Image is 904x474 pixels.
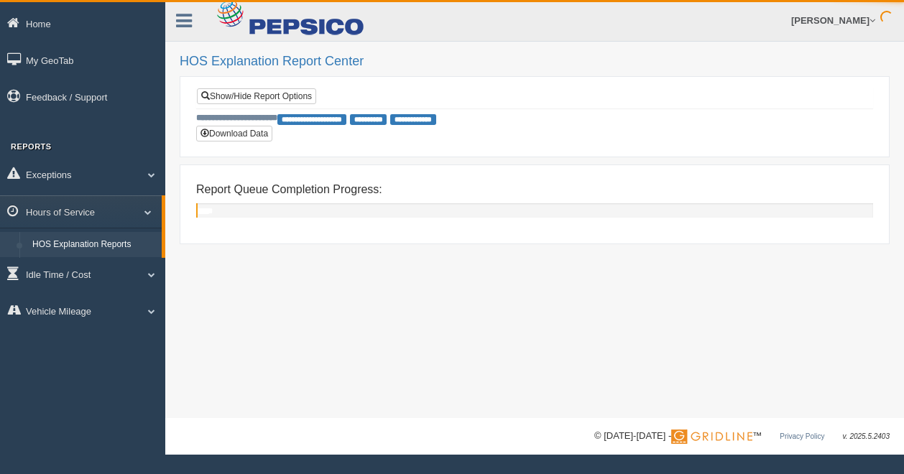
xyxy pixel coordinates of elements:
a: Privacy Policy [780,432,824,440]
span: v. 2025.5.2403 [843,432,890,440]
h4: Report Queue Completion Progress: [196,183,873,196]
h2: HOS Explanation Report Center [180,55,890,69]
div: © [DATE]-[DATE] - ™ [594,429,890,444]
a: Show/Hide Report Options [197,88,316,104]
img: Gridline [671,429,752,444]
a: HOS Explanation Reports [26,232,162,258]
button: Download Data [196,126,272,141]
